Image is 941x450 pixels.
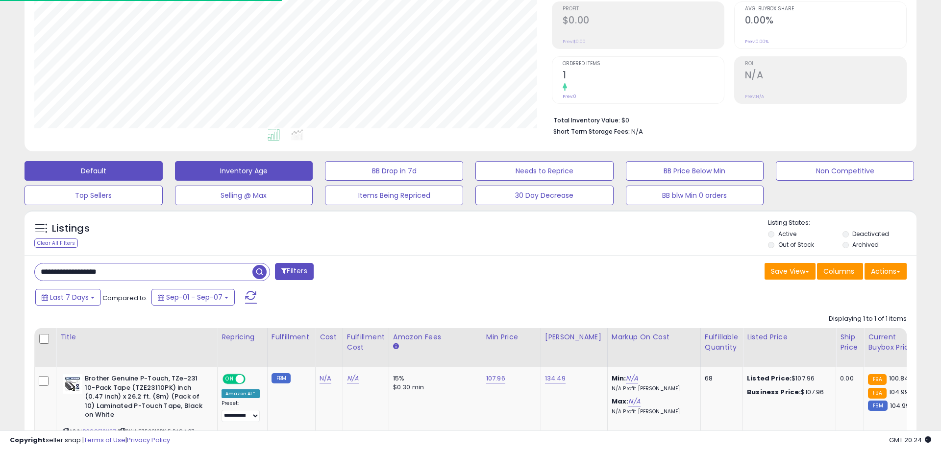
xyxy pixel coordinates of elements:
[747,388,828,397] div: $107.96
[889,387,909,397] span: 104.99
[705,332,739,353] div: Fulfillable Quantity
[84,435,125,445] a: Terms of Use
[175,186,313,205] button: Selling @ Max
[612,385,693,392] p: N/A Profit [PERSON_NAME]
[272,332,311,342] div: Fulfillment
[705,374,735,383] div: 68
[868,388,886,399] small: FBA
[10,435,46,445] strong: Copyright
[325,161,463,181] button: BB Drop in 7d
[34,238,78,248] div: Clear All Filters
[166,292,223,302] span: Sep-01 - Sep-07
[35,289,101,306] button: Last 7 Days
[563,39,586,45] small: Prev: $0.00
[626,161,764,181] button: BB Price Below Min
[778,230,796,238] label: Active
[563,61,724,67] span: Ordered Items
[25,186,163,205] button: Top Sellers
[745,15,906,28] h2: 0.00%
[102,293,148,303] span: Compared to:
[889,435,931,445] span: 2025-09-15 20:24 GMT
[852,230,889,238] label: Deactivated
[829,314,907,324] div: Displaying 1 to 1 of 1 items
[747,374,828,383] div: $107.96
[25,161,163,181] button: Default
[745,61,906,67] span: ROI
[745,94,764,99] small: Prev: N/A
[222,332,263,342] div: Repricing
[817,263,863,280] button: Columns
[631,127,643,136] span: N/A
[175,161,313,181] button: Inventory Age
[626,186,764,205] button: BB blw Min 0 orders
[612,332,696,342] div: Markup on Cost
[745,6,906,12] span: Avg. Buybox Share
[745,70,906,83] h2: N/A
[865,263,907,280] button: Actions
[393,332,478,342] div: Amazon Fees
[325,186,463,205] button: Items Being Repriced
[563,15,724,28] h2: $0.00
[393,342,399,351] small: Amazon Fees.
[275,263,313,280] button: Filters
[50,292,89,302] span: Last 7 Days
[10,436,170,445] div: seller snap | |
[868,401,887,411] small: FBM
[889,374,909,383] span: 100.84
[553,116,620,124] b: Total Inventory Value:
[776,161,914,181] button: Non Competitive
[745,39,768,45] small: Prev: 0.00%
[320,332,339,342] div: Cost
[486,374,505,383] a: 107.96
[747,374,792,383] b: Listed Price:
[83,427,116,436] a: B09CF1SY37
[840,332,860,353] div: Ship Price
[823,266,854,276] span: Columns
[612,408,693,415] p: N/A Profit [PERSON_NAME]
[563,6,724,12] span: Profit
[607,328,700,367] th: The percentage added to the cost of goods (COGS) that forms the calculator for Min & Max prices.
[612,397,629,406] b: Max:
[63,374,82,394] img: 41tAvp76CFL._SL40_.jpg
[52,222,90,236] h5: Listings
[244,375,260,383] span: OFF
[151,289,235,306] button: Sep-01 - Sep-07
[563,94,576,99] small: Prev: 0
[60,332,213,342] div: Title
[393,374,474,383] div: 15%
[553,114,899,125] li: $0
[747,387,801,397] b: Business Price:
[868,332,918,353] div: Current Buybox Price
[347,374,359,383] a: N/A
[222,389,260,398] div: Amazon AI *
[868,374,886,385] small: FBA
[320,374,331,383] a: N/A
[612,374,626,383] b: Min:
[840,374,856,383] div: 0.00
[852,240,879,249] label: Archived
[127,435,170,445] a: Privacy Policy
[545,332,603,342] div: [PERSON_NAME]
[272,373,291,383] small: FBM
[778,240,814,249] label: Out of Stock
[118,427,195,435] span: | SKU: TZE2312PK 5 PACK 07
[553,127,630,136] b: Short Term Storage Fees:
[768,218,916,228] p: Listing States:
[475,186,614,205] button: 30 Day Decrease
[475,161,614,181] button: Needs to Reprice
[486,332,537,342] div: Min Price
[890,401,910,410] span: 104.99
[222,400,260,422] div: Preset:
[393,383,474,392] div: $0.30 min
[747,332,832,342] div: Listed Price
[347,332,385,353] div: Fulfillment Cost
[545,374,566,383] a: 134.49
[223,375,236,383] span: ON
[563,70,724,83] h2: 1
[85,374,204,422] b: Brother Genuine P-Touch, TZe-231 10-Pack Tape (TZE23110PK) inch (0.47 inch) x 26.2 ft. (8m) (Pack...
[628,397,640,406] a: N/A
[765,263,816,280] button: Save View
[626,374,638,383] a: N/A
